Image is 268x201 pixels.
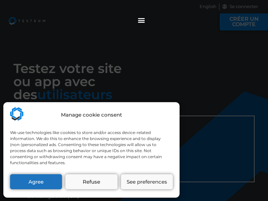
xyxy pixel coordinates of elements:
[61,111,122,119] div: Manage cookie consent
[121,174,173,189] button: See preferences
[10,174,62,189] button: Agree
[65,174,117,189] button: Refuse
[10,107,23,121] img: Testeum.com - Application crowdtesting platform
[10,130,172,166] div: We use technologies like cookies to store and/or access device-related information. We do this to...
[136,14,147,25] div: Permuter le menu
